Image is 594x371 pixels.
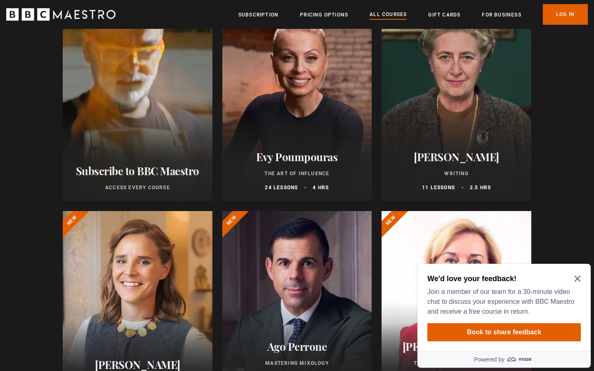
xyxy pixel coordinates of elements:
p: The Art of Influence [232,170,362,177]
p: Mastering Mixology [232,359,362,367]
button: Close Maze Prompt [160,15,167,21]
h2: Ago Perrone [232,340,362,353]
p: Writing [391,170,521,177]
p: Join a member of our team for a 30-minute video chat to discuss your experience with BBC Maestro ... [13,26,163,56]
h2: Evy Poumpouras [232,150,362,163]
h2: [PERSON_NAME] CBE [391,340,521,353]
a: [PERSON_NAME] Writing 11 lessons 2.5 hrs New [382,3,531,201]
h2: [PERSON_NAME] [73,358,203,371]
h2: [PERSON_NAME] [391,150,521,163]
p: 24 lessons [265,184,298,191]
a: Powered by maze [3,91,177,107]
a: Log In [543,4,588,25]
svg: BBC Maestro [6,8,115,21]
nav: Primary [238,4,588,25]
h2: We'd love your feedback! [13,13,163,23]
a: Gift Cards [428,11,460,19]
button: Book to share feedback [13,63,167,81]
a: For business [482,11,521,19]
p: 11 lessons [422,184,455,191]
p: Think Like an Entrepreneur [391,359,521,367]
a: Pricing Options [300,11,348,19]
a: Subscription [238,11,278,19]
p: 4 hrs [313,184,329,191]
div: Optional study invitation [3,3,177,107]
p: 2.5 hrs [470,184,491,191]
a: Evy Poumpouras The Art of Influence 24 lessons 4 hrs New [222,3,372,201]
a: All Courses [370,10,407,19]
